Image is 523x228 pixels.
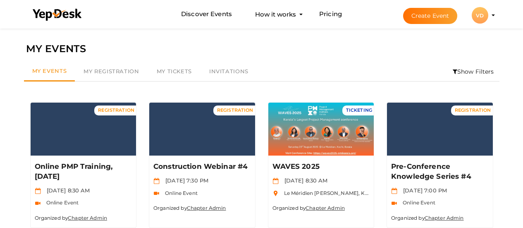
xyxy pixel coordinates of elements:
span: Online Event [161,190,198,196]
li: Show Filters [447,62,499,81]
span: Online Event [399,199,435,206]
p: Construction Webinar #4 [153,162,249,172]
small: Organized by [272,205,345,211]
span: [DATE] 7:00 PM [399,187,447,194]
img: location.svg [272,190,279,197]
button: VD [469,7,491,24]
div: MY EVENTS [26,41,497,57]
small: Organized by [391,215,464,221]
p: WAVES 2025 [272,162,368,172]
img: calendar.svg [272,178,279,184]
span: Invitations [209,68,248,74]
span: [DATE] 7:30 PM [161,177,208,184]
div: VD [472,7,488,24]
a: Invitations [201,62,257,81]
a: Chapter Admin [425,215,464,221]
small: Organized by [35,215,107,221]
span: My Registration [84,68,139,74]
button: Create Event [403,8,458,24]
img: video-icon.svg [391,200,397,206]
profile-pic: VD [472,12,488,19]
a: Chapter Admin [68,215,107,221]
span: My Events [32,67,67,74]
button: How it works [253,7,299,22]
a: My Tickets [148,62,201,81]
span: My Tickets [157,68,192,74]
a: My Events [24,62,75,82]
img: calendar.svg [391,188,397,194]
img: video-icon.svg [35,200,41,206]
a: Chapter Admin [187,205,226,211]
img: calendar.svg [35,188,41,194]
p: Pre-Conference Knowledge Series #4 [391,162,487,182]
span: [DATE] 8:30 AM [280,177,328,184]
a: Chapter Admin [306,205,345,211]
span: [DATE] 8:30 AM [43,187,90,194]
a: Discover Events [181,7,232,22]
a: Pricing [319,7,342,22]
p: Online PMP Training, [DATE] [35,162,130,182]
img: calendar.svg [153,178,160,184]
a: My Registration [75,62,148,81]
small: Organized by [153,205,226,211]
span: Online Event [42,199,79,206]
img: video-icon.svg [153,190,160,197]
